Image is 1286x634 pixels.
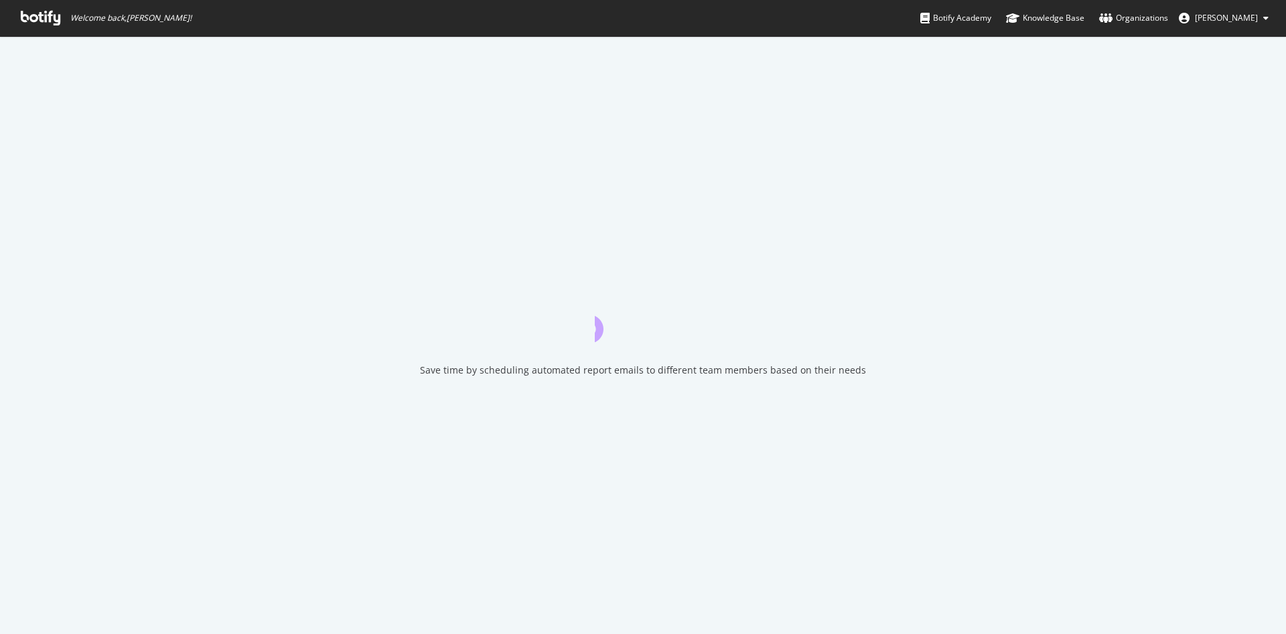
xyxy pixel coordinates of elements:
span: Welcome back, [PERSON_NAME] ! [70,13,192,23]
div: Organizations [1099,11,1168,25]
div: Botify Academy [920,11,991,25]
span: Victor Pan [1195,12,1258,23]
div: Save time by scheduling automated report emails to different team members based on their needs [420,364,866,377]
button: [PERSON_NAME] [1168,7,1279,29]
div: animation [595,294,691,342]
div: Knowledge Base [1006,11,1084,25]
